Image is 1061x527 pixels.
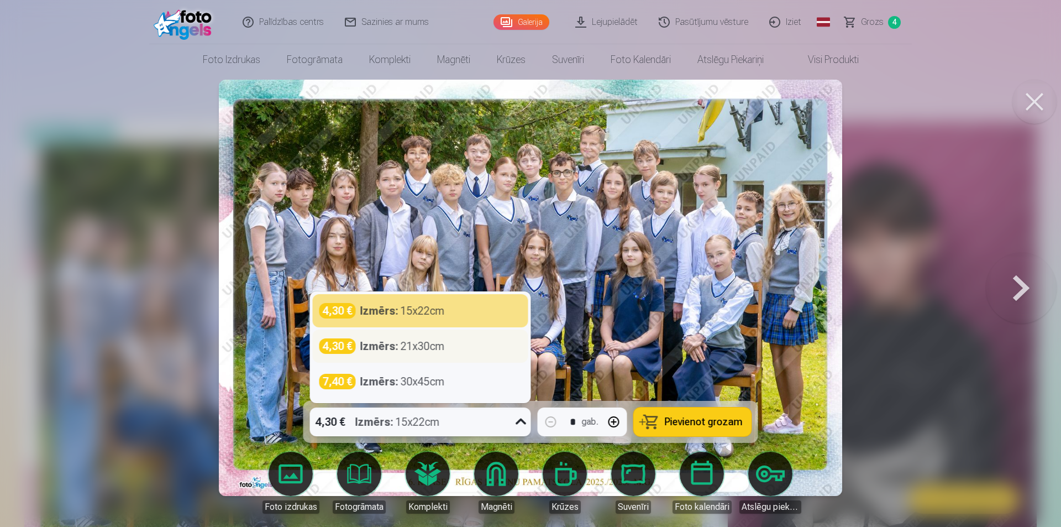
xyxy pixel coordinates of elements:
span: Pievienot grozam [665,417,743,427]
div: Suvenīri [616,500,651,514]
img: /fa1 [154,4,217,40]
a: Magnēti [465,452,527,514]
div: Atslēgu piekariņi [739,500,801,514]
a: Atslēgu piekariņi [684,44,777,75]
a: Fotogrāmata [328,452,390,514]
div: 30x45cm [360,374,445,389]
a: Atslēgu piekariņi [739,452,801,514]
a: Magnēti [424,44,484,75]
a: Foto izdrukas [190,44,274,75]
div: 21x30cm [360,338,445,354]
div: 15x22cm [360,303,445,319]
span: 4 [888,16,901,29]
a: Foto izdrukas [260,452,322,514]
div: Foto izdrukas [262,500,319,514]
div: 4,30 € [310,408,351,436]
a: Foto kalendāri [597,44,684,75]
a: Krūzes [484,44,539,75]
a: Galerija [493,14,549,30]
div: gab. [582,415,598,429]
a: Komplekti [356,44,424,75]
strong: Izmērs : [360,338,398,354]
a: Suvenīri [602,452,664,514]
div: Magnēti [479,500,514,514]
strong: Izmērs : [360,374,398,389]
div: Foto kalendāri [673,500,732,514]
div: Komplekti [406,500,450,514]
strong: Izmērs : [360,303,398,319]
span: Grozs [861,15,884,29]
a: Fotogrāmata [274,44,356,75]
a: Komplekti [397,452,459,514]
div: 4,30 € [319,338,356,354]
button: Pievienot grozam [634,408,752,436]
div: 7,40 € [319,374,356,389]
div: 4,30 € [319,303,356,319]
a: Krūzes [534,452,596,514]
a: Foto kalendāri [671,452,733,514]
div: Fotogrāmata [333,500,386,514]
a: Visi produkti [777,44,872,75]
div: Krūzes [549,500,581,514]
a: Suvenīri [539,44,597,75]
div: 15x22cm [355,408,440,436]
strong: Izmērs : [355,414,393,430]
